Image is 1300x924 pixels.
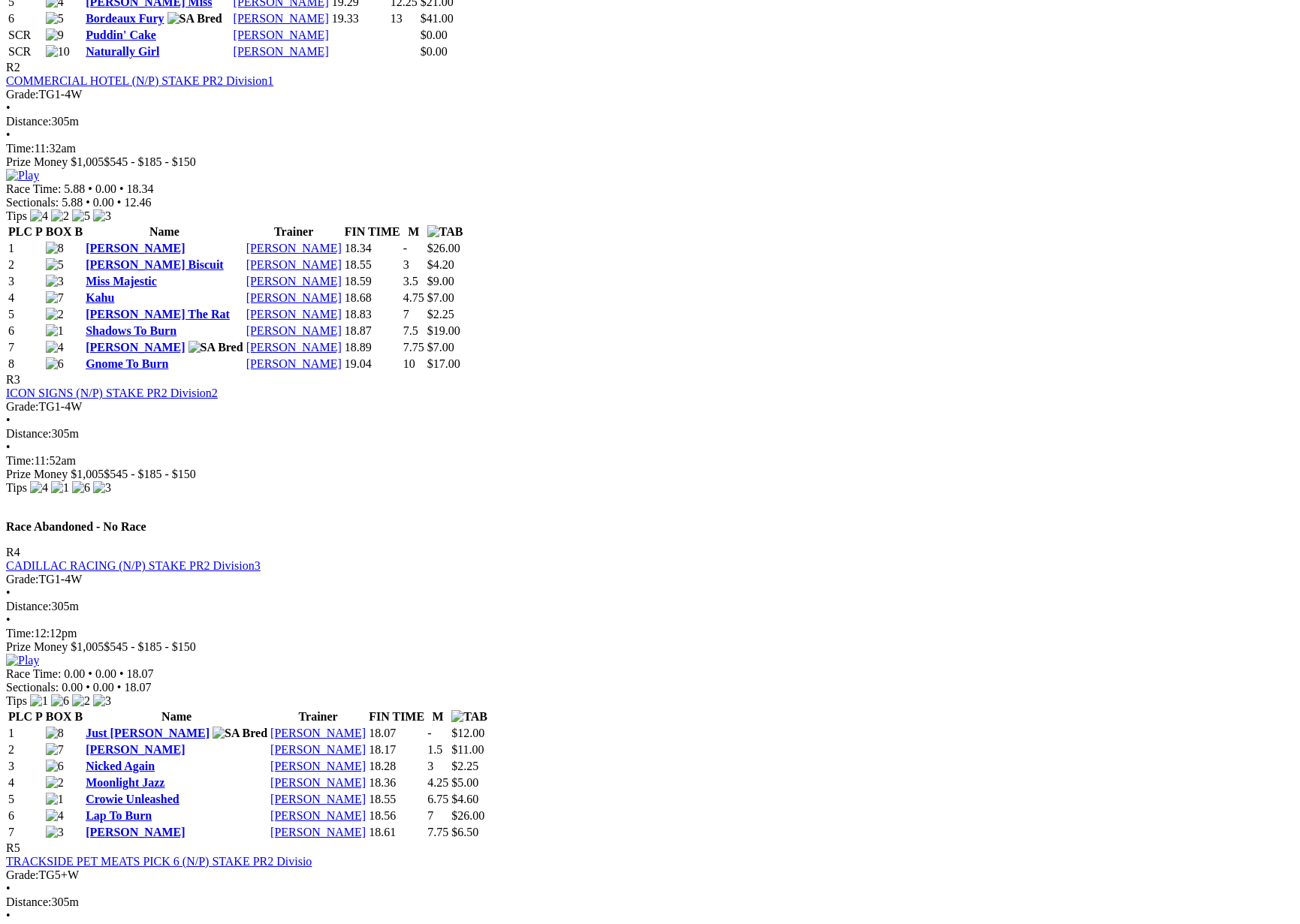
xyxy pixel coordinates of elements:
span: $17.00 [427,357,460,370]
td: 18.87 [344,324,401,339]
td: 1 [8,726,44,741]
div: Prize Money $1,005 [6,640,1294,654]
span: $19.00 [427,324,460,337]
span: PLC [8,710,32,723]
span: B [74,710,83,723]
img: 2 [72,694,90,708]
td: 5 [8,307,44,322]
span: $7.00 [427,291,454,304]
a: Puddin' Cake [86,29,156,41]
a: Just [PERSON_NAME] [86,727,210,739]
td: 18.89 [344,340,401,355]
span: • [117,681,122,694]
span: Tips [6,209,27,222]
a: [PERSON_NAME] [270,727,366,739]
text: 3.5 [403,275,418,287]
a: Naturally Girl [86,45,159,58]
img: 2 [46,308,64,321]
td: 2 [8,742,44,757]
td: SCR [8,28,44,43]
img: 7 [46,743,64,757]
div: TG1-4W [6,573,1294,586]
span: $11.00 [451,743,484,756]
text: 3 [403,258,409,271]
td: 18.68 [344,290,401,305]
div: 11:32am [6,142,1294,155]
img: TAB [451,710,487,724]
a: [PERSON_NAME] [86,341,185,354]
span: Time: [6,627,35,640]
span: $545 - $185 - $150 [104,468,196,480]
th: Name [85,709,268,724]
td: 4 [8,775,44,790]
img: 1 [51,481,69,495]
text: 3 [427,760,433,772]
td: 2 [8,257,44,272]
img: 6 [51,694,69,708]
span: Tips [6,694,27,707]
div: 305m [6,427,1294,441]
img: 2 [51,209,69,223]
a: Lap To Burn [86,809,152,822]
span: • [117,196,122,209]
img: 3 [93,481,111,495]
span: 0.00 [95,667,116,680]
td: 19.04 [344,357,401,372]
span: Grade: [6,400,39,413]
a: Miss Majestic [86,275,157,287]
span: 18.34 [127,182,154,195]
div: 12:12pm [6,627,1294,640]
span: B [74,225,83,238]
img: SA Bred [213,727,267,740]
text: 10 [403,357,415,370]
a: Bordeaux Fury [86,12,164,25]
span: 5.88 [64,182,85,195]
text: 7.5 [403,324,418,337]
td: 4 [8,290,44,305]
div: TG1-4W [6,88,1294,101]
span: • [86,196,90,209]
span: $0.00 [421,45,448,58]
a: ICON SIGNS (N/P) STAKE PR2 Division2 [6,387,218,399]
a: Moonlight Jazz [86,776,164,789]
span: Distance: [6,895,51,908]
text: 7 [427,809,433,822]
a: [PERSON_NAME] [86,743,185,756]
a: [PERSON_NAME] [246,324,342,337]
text: - [427,727,431,739]
a: [PERSON_NAME] [246,291,342,304]
a: [PERSON_NAME] [246,308,342,321]
td: 18.61 [368,825,425,840]
td: 6 [8,808,44,823]
img: 2 [46,776,64,790]
span: Time: [6,454,35,467]
td: 8 [8,357,44,372]
td: 6 [8,11,44,26]
img: 1 [46,324,64,338]
span: $9.00 [427,275,454,287]
span: • [6,128,11,141]
span: • [88,182,92,195]
a: [PERSON_NAME] [234,45,329,58]
img: 3 [46,275,64,288]
img: 10 [46,45,70,59]
a: [PERSON_NAME] [86,826,185,838]
span: $2.25 [427,308,454,321]
span: $5.00 [451,776,478,789]
div: 305m [6,895,1294,909]
text: 7.75 [427,826,448,838]
img: 4 [30,481,48,495]
a: CADILLAC RACING (N/P) STAKE PR2 Division3 [6,559,261,572]
a: [PERSON_NAME] [270,826,366,838]
a: [PERSON_NAME] [270,760,366,772]
span: 0.00 [64,667,85,680]
a: Gnome To Burn [86,357,168,370]
a: [PERSON_NAME] The Rat [86,308,230,321]
span: 0.00 [93,681,114,694]
span: • [6,909,11,922]
span: $2.25 [451,760,478,772]
td: 18.07 [368,726,425,741]
span: $26.00 [427,242,460,254]
img: 6 [72,481,90,495]
span: $545 - $185 - $150 [104,155,196,168]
